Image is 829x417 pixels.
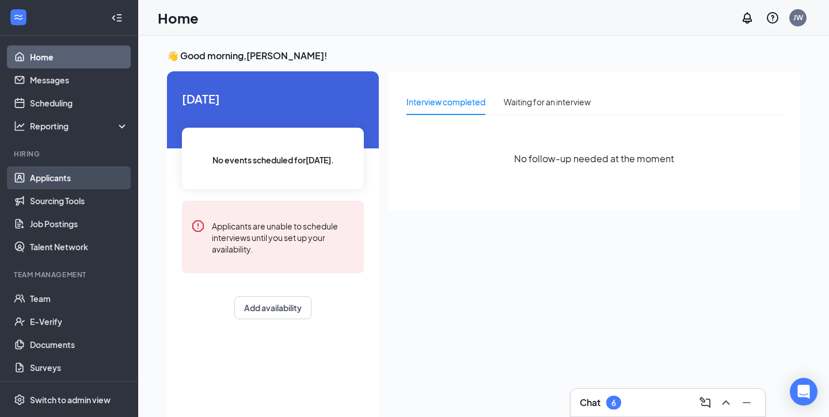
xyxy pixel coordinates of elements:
[504,95,591,108] div: Waiting for an interview
[580,396,600,409] h3: Chat
[191,219,205,233] svg: Error
[14,149,126,159] div: Hiring
[30,45,128,68] a: Home
[30,91,128,114] a: Scheduling
[111,12,123,24] svg: Collapse
[14,270,126,280] div: Team Management
[234,296,311,319] button: Add availability
[766,11,779,25] svg: QuestionInfo
[30,310,128,333] a: E-Verify
[793,13,803,22] div: JW
[30,235,128,258] a: Talent Network
[611,398,616,408] div: 6
[719,396,733,410] svg: ChevronUp
[13,12,24,23] svg: WorkstreamLogo
[30,166,128,189] a: Applicants
[30,212,128,235] a: Job Postings
[698,396,712,410] svg: ComposeMessage
[14,120,25,132] svg: Analysis
[696,393,714,412] button: ComposeMessage
[30,287,128,310] a: Team
[30,189,128,212] a: Sourcing Tools
[737,393,756,412] button: Minimize
[30,333,128,356] a: Documents
[167,49,800,62] h3: 👋 Good morning, [PERSON_NAME] !
[30,394,111,405] div: Switch to admin view
[740,396,754,410] svg: Minimize
[30,120,129,132] div: Reporting
[182,90,364,108] span: [DATE]
[158,8,199,28] h1: Home
[514,151,674,166] span: No follow-up needed at the moment
[212,219,355,255] div: Applicants are unable to schedule interviews until you set up your availability.
[740,11,754,25] svg: Notifications
[212,154,334,166] span: No events scheduled for [DATE] .
[717,393,735,412] button: ChevronUp
[406,95,485,108] div: Interview completed
[30,356,128,379] a: Surveys
[790,378,817,405] div: Open Intercom Messenger
[30,68,128,91] a: Messages
[14,394,25,405] svg: Settings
